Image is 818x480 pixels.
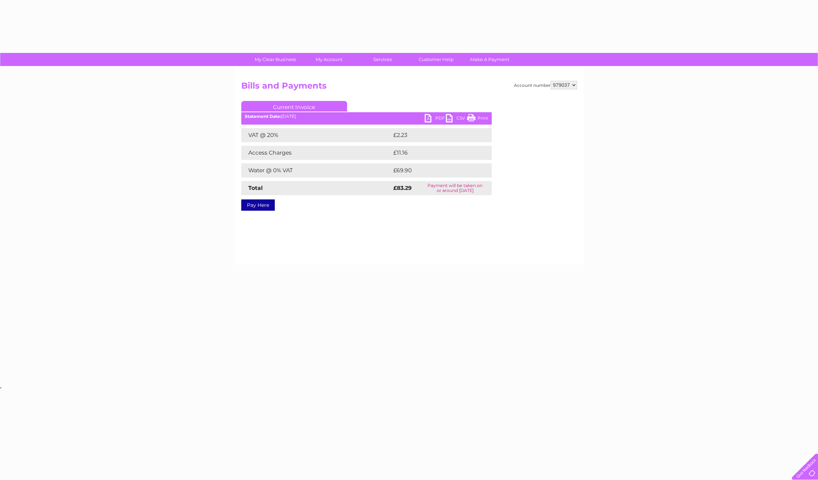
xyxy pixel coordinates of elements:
td: Access Charges [241,146,392,160]
td: £11.16 [392,146,475,160]
td: Water @ 0% VAT [241,163,392,178]
h2: Bills and Payments [241,81,577,94]
td: £2.23 [392,128,475,142]
a: My Clear Business [246,53,304,66]
strong: £83.29 [393,185,412,191]
a: Print [467,114,488,124]
div: [DATE] [241,114,492,119]
td: £69.90 [392,163,478,178]
a: Pay Here [241,199,275,211]
a: Customer Help [407,53,465,66]
b: Statement Date: [245,114,281,119]
a: Make A Payment [461,53,519,66]
a: PDF [425,114,446,124]
td: VAT @ 20% [241,128,392,142]
td: Payment will be taken on or around [DATE] [419,181,492,195]
a: Current Invoice [241,101,347,112]
a: Services [353,53,412,66]
div: Account number [514,81,577,89]
strong: Total [248,185,263,191]
a: CSV [446,114,467,124]
a: My Account [300,53,358,66]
